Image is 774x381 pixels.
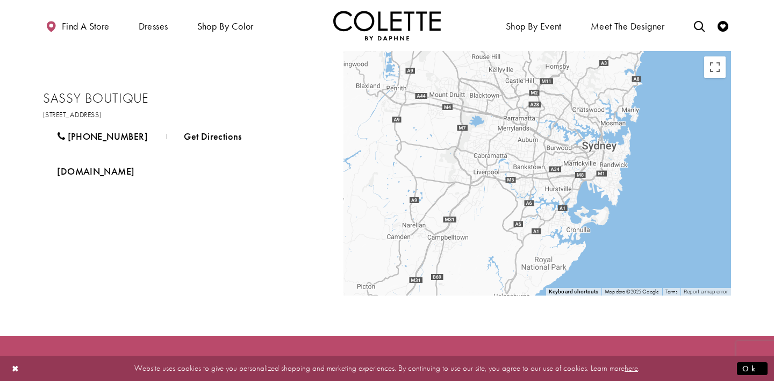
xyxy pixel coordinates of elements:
[170,123,256,150] a: Get Directions
[195,11,256,40] span: Shop by color
[346,282,382,296] img: Google
[346,282,382,296] a: Open this area in Google Maps (opens a new window)
[184,130,241,142] span: Get Directions
[684,289,728,294] a: Report a map error
[57,165,134,177] span: [DOMAIN_NAME]
[43,90,322,106] h2: Sassy Boutique
[77,361,697,376] p: Website uses cookies to give you personalized shopping and marketing experiences. By continuing t...
[704,56,726,78] button: Toggle fullscreen view
[139,21,168,32] span: Dresses
[503,11,564,40] span: Shop By Event
[691,11,707,40] a: Toggle search
[333,11,441,40] a: Visit Home Page
[333,11,441,40] img: Colette by Daphne
[136,11,171,40] span: Dresses
[737,362,768,375] button: Submit Dialog
[43,158,148,185] a: Opens in new tab
[588,11,668,40] a: Meet the designer
[343,51,731,296] div: Map with Store locations
[43,110,102,119] a: Opens in new tab
[591,21,665,32] span: Meet the designer
[6,359,25,378] button: Close Dialog
[43,123,162,150] a: [PHONE_NUMBER]
[62,21,110,32] span: Find a store
[665,288,677,295] a: Terms (opens in new tab)
[43,110,102,119] span: [STREET_ADDRESS]
[43,11,112,40] a: Find a store
[197,21,254,32] span: Shop by color
[715,11,731,40] a: Check Wishlist
[549,288,598,296] button: Keyboard shortcuts
[506,21,562,32] span: Shop By Event
[68,130,148,142] span: [PHONE_NUMBER]
[605,288,659,295] span: Map data ©2025 Google
[625,363,638,373] a: here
